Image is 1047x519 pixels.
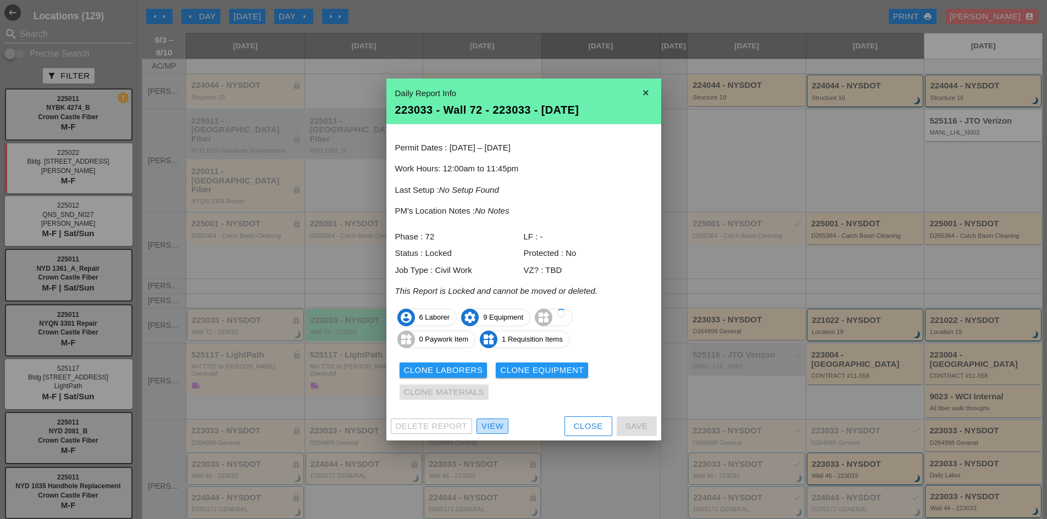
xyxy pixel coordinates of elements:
[524,247,652,260] div: Protected : No
[398,309,457,326] span: 6 Laborer
[395,231,524,243] div: Phase : 72
[480,331,569,348] span: 1 Requisition Items
[395,264,524,277] div: Job Type : Civil Work
[496,362,588,378] button: Clone Equipment
[564,416,612,436] button: Close
[462,309,530,326] span: 9 Equipment
[477,418,508,434] a: View
[404,364,483,377] div: Clone Laborers
[395,184,652,197] p: Last Setup :
[481,420,503,433] div: View
[524,264,652,277] div: VZ? : TBD
[395,104,652,115] div: 223033 - Wall 72 - 223033 - [DATE]
[397,309,415,326] i: account_circle
[395,286,598,295] i: This Report is Locked and cannot be moved or deleted.
[395,163,652,175] p: Work Hours: 12:00am to 11:45pm
[395,87,652,100] div: Daily Report Info
[395,205,652,217] p: PM's Location Notes :
[574,420,603,433] div: Close
[475,206,509,215] i: No Notes
[500,364,584,377] div: Clone Equipment
[395,142,652,154] p: Permit Dates : [DATE] – [DATE]
[461,309,479,326] i: settings
[400,362,488,378] button: Clone Laborers
[524,231,652,243] div: LF : -
[439,185,499,194] i: No Setup Found
[480,331,497,348] i: widgets
[397,331,415,348] i: widgets
[635,82,657,104] i: close
[535,309,552,326] i: widgets
[398,331,475,348] span: 0 Paywork Item
[395,247,524,260] div: Status : Locked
